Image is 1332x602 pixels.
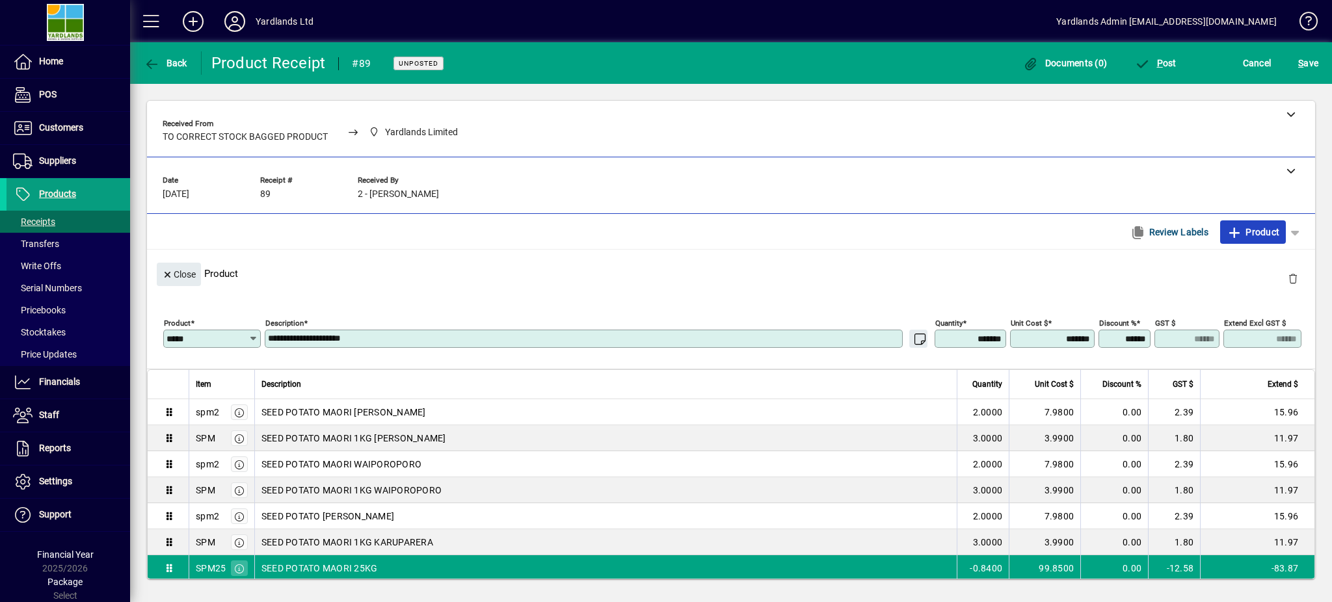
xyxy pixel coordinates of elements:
td: 3.0000 [957,477,1009,503]
td: 1.80 [1148,529,1200,555]
span: Suppliers [39,155,76,166]
div: SPM [196,432,215,445]
td: 0.00 [1080,399,1148,425]
div: spm2 [196,458,219,471]
td: 15.96 [1200,503,1314,529]
span: Price Updates [13,349,77,360]
span: Settings [39,476,72,486]
span: Staff [39,410,59,420]
mat-label: Quantity [935,319,963,328]
a: Transfers [7,233,130,255]
td: SEED POTATO MAORI 1KG [PERSON_NAME] [254,425,957,451]
span: Back [144,58,187,68]
td: 0.00 [1080,555,1148,581]
div: SPM [196,536,215,549]
span: Product [1227,222,1279,242]
button: Post [1131,51,1180,75]
app-page-header-button: Back [130,51,202,75]
td: 3.0000 [957,529,1009,555]
td: SEED POTATO [PERSON_NAME] [254,503,957,529]
mat-label: Extend excl GST $ [1224,319,1286,328]
td: 2.0000 [957,503,1009,529]
a: Price Updates [7,343,130,365]
td: 15.96 [1200,399,1314,425]
a: Suppliers [7,145,130,177]
span: Financial Year [37,549,94,560]
span: Close [162,264,196,285]
td: 0.00 [1080,451,1148,477]
span: 7.9800 [1045,406,1074,419]
button: Profile [214,10,256,33]
div: Product Receipt [211,53,326,73]
mat-label: Description [265,319,304,328]
a: Pricebooks [7,299,130,321]
span: Support [39,509,72,519]
a: Support [7,499,130,531]
div: spm2 [196,406,219,419]
span: POS [39,89,57,99]
span: Customers [39,122,83,133]
a: Reports [7,432,130,465]
td: 1.80 [1148,425,1200,451]
a: Financials [7,366,130,399]
td: 2.39 [1148,451,1200,477]
span: 3.9900 [1045,536,1074,549]
td: 11.97 [1200,529,1314,555]
span: Package [47,577,83,587]
span: [DATE] [163,189,189,200]
span: Unposted [399,59,438,68]
span: ost [1134,58,1177,68]
button: Delete [1277,263,1309,294]
button: Review Labels [1125,220,1214,244]
a: Stocktakes [7,321,130,343]
button: Close [157,263,201,286]
span: 99.8500 [1039,562,1074,575]
span: Quantity [972,377,1002,391]
td: 2.39 [1148,503,1200,529]
app-page-header-button: Close [153,268,204,280]
span: Reports [39,443,71,453]
span: Review Labels [1130,222,1208,242]
span: 2 - [PERSON_NAME] [358,189,439,200]
td: 2.39 [1148,399,1200,425]
td: SEED POTATO MAORI 1KG KARUPARERA [254,529,957,555]
span: Stocktakes [13,327,66,337]
span: Cancel [1243,53,1272,73]
span: S [1298,58,1303,68]
span: Yardlands Limited [385,125,458,139]
span: Receipts [13,216,55,227]
a: Customers [7,112,130,144]
button: Documents (0) [1019,51,1110,75]
div: #89 [352,53,371,74]
mat-label: Discount % [1099,319,1136,328]
button: Add [172,10,214,33]
span: P [1157,58,1163,68]
span: GST $ [1173,377,1193,391]
a: Serial Numbers [7,277,130,299]
div: Yardlands Admin [EMAIL_ADDRESS][DOMAIN_NAME] [1056,11,1277,32]
span: Home [39,56,63,66]
div: Product [147,250,1315,297]
button: Save [1295,51,1322,75]
mat-label: Unit Cost $ [1011,319,1048,328]
span: Financials [39,376,80,387]
span: Description [261,377,301,391]
span: Documents (0) [1022,58,1107,68]
span: 89 [260,189,271,200]
td: 1.80 [1148,477,1200,503]
span: 7.9800 [1045,458,1074,471]
td: 0.00 [1080,503,1148,529]
a: Receipts [7,211,130,233]
td: 11.97 [1200,477,1314,503]
span: Item [196,377,211,391]
div: SPM25 [196,562,226,575]
td: 0.00 [1080,529,1148,555]
button: Cancel [1240,51,1275,75]
div: Yardlands Ltd [256,11,313,32]
td: -12.58 [1148,555,1200,581]
td: 2.0000 [957,451,1009,477]
span: Discount % [1102,377,1141,391]
app-page-header-button: Delete [1277,272,1309,284]
td: -0.8400 [957,555,1009,581]
a: Write Offs [7,255,130,277]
